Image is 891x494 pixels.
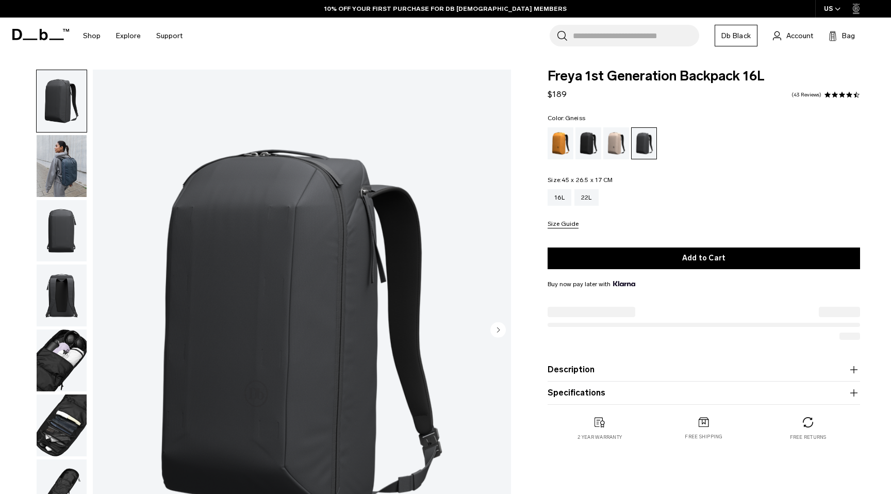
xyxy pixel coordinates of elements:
[75,18,190,54] nav: Main Navigation
[685,433,722,440] p: Free shipping
[790,434,827,441] p: Free returns
[548,189,571,206] a: 16L
[603,127,629,159] a: Fogbow Beige
[36,200,87,262] button: TheMakelos16LBackpack-6.png
[324,4,567,13] a: 10% OFF YOUR FIRST PURCHASE FOR DB [DEMOGRAPHIC_DATA] MEMBERS
[577,434,622,441] p: 2 year warranty
[829,29,855,42] button: Bag
[631,127,657,159] a: Gneiss
[565,114,586,122] span: Gneiss
[613,281,635,286] img: {"height" => 20, "alt" => "Klarna"}
[791,92,821,97] a: 43 reviews
[37,135,87,197] img: TheMakelos16LBackpackonperson_db57a376-7e13-47c1-92ff-b64a148df712.png
[490,322,506,339] button: Next slide
[37,265,87,326] img: TheMakelos16LBackpack-5.png
[36,135,87,197] button: TheMakelos16LBackpackonperson_db57a376-7e13-47c1-92ff-b64a148df712.png
[575,127,601,159] a: Black Out
[548,387,860,399] button: Specifications
[548,115,585,121] legend: Color:
[548,364,860,376] button: Description
[548,89,567,99] span: $189
[156,18,183,54] a: Support
[36,394,87,457] button: The_Freya_16L_Backpack_meshpockets_lowres_8fa77218-53ed-4860-a35f-22e8e72a8c61.png
[786,30,813,41] span: Account
[548,279,635,289] span: Buy now pay later with
[548,177,613,183] legend: Size:
[83,18,101,54] a: Shop
[548,70,860,83] span: Freya 1st Generation Backpack 16L
[37,200,87,262] img: TheMakelos16LBackpack-6.png
[37,330,87,391] img: The_Freya_16L_Backpack_maincompartment_lowres_bc531b91-d4dd-4d4a-88c2-c3a7d6aac0e8.png
[36,70,87,133] button: TheMakelos16LBackpack-4.png
[36,264,87,327] button: TheMakelos16LBackpack-5.png
[37,394,87,456] img: The_Freya_16L_Backpack_meshpockets_lowres_8fa77218-53ed-4860-a35f-22e8e72a8c61.png
[36,329,87,392] button: The_Freya_16L_Backpack_maincompartment_lowres_bc531b91-d4dd-4d4a-88c2-c3a7d6aac0e8.png
[715,25,757,46] a: Db Black
[548,127,573,159] a: Birchwood Brown
[548,248,860,269] button: Add to Cart
[37,70,87,132] img: TheMakelos16LBackpack-4.png
[562,176,613,184] span: 45 x 26.5 x 17 CM
[116,18,141,54] a: Explore
[773,29,813,42] a: Account
[574,189,599,206] a: 22L
[548,221,579,228] button: Size Guide
[842,30,855,41] span: Bag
